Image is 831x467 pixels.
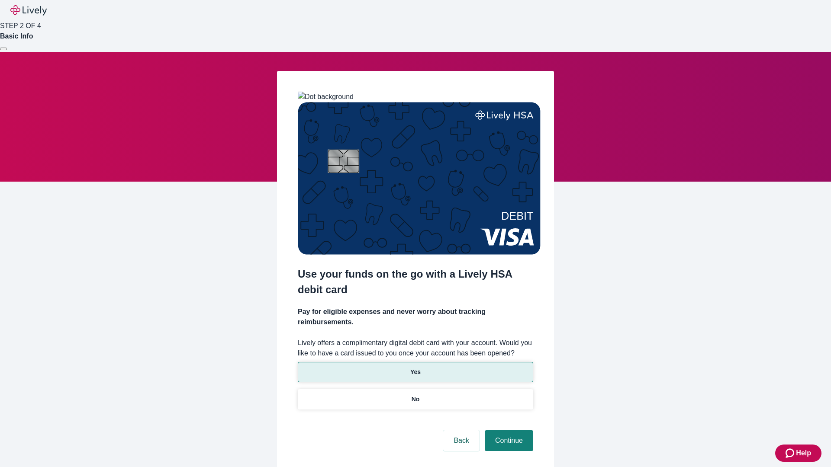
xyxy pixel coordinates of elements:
[775,445,821,462] button: Zendesk support iconHelp
[298,362,533,382] button: Yes
[786,448,796,458] svg: Zendesk support icon
[10,5,47,16] img: Lively
[443,430,480,451] button: Back
[485,430,533,451] button: Continue
[410,368,421,377] p: Yes
[298,389,533,409] button: No
[298,338,533,358] label: Lively offers a complimentary digital debit card with your account. Would you like to have a card...
[412,395,420,404] p: No
[298,92,354,102] img: Dot background
[796,448,811,458] span: Help
[298,307,533,327] h4: Pay for eligible expenses and never worry about tracking reimbursements.
[298,102,541,255] img: Debit card
[298,266,533,297] h2: Use your funds on the go with a Lively HSA debit card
